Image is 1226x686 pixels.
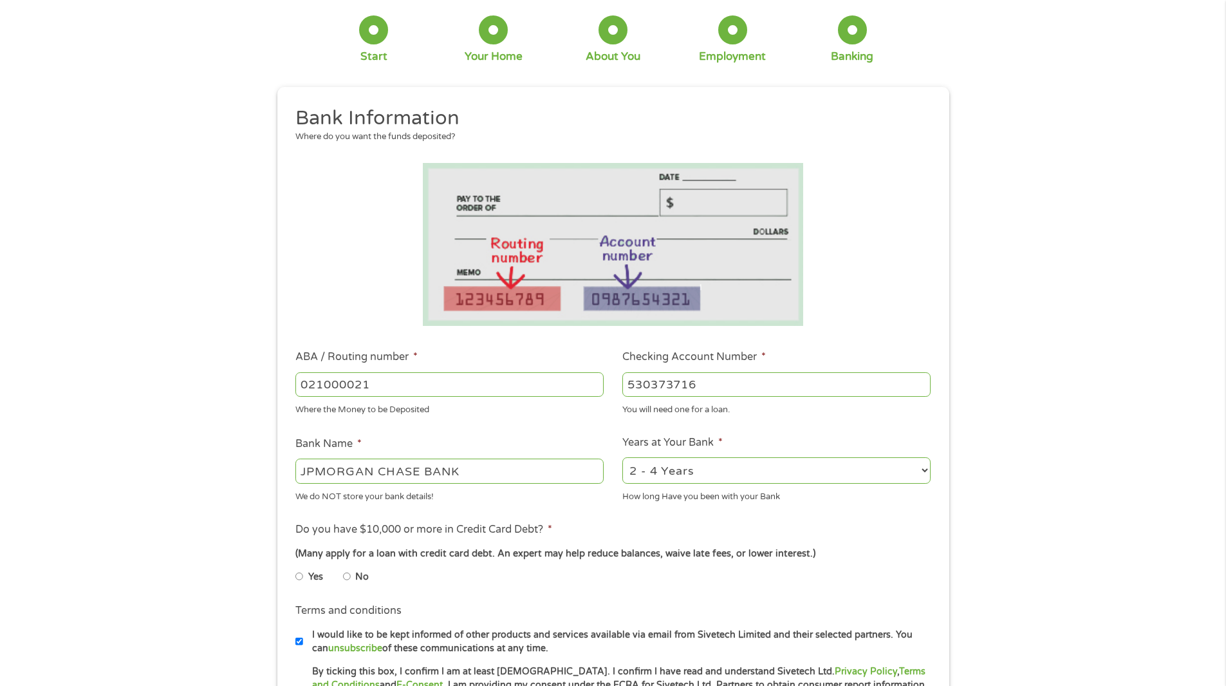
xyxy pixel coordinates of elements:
div: How long Have you been with your Bank [622,486,931,503]
div: (Many apply for a loan with credit card debt. An expert may help reduce balances, waive late fees... [295,547,930,561]
div: Banking [831,50,873,64]
label: Terms and conditions [295,604,402,618]
input: 263177916 [295,372,604,397]
label: Do you have $10,000 or more in Credit Card Debt? [295,523,552,537]
div: Your Home [465,50,523,64]
label: Years at Your Bank [622,436,723,450]
a: Privacy Policy [835,666,897,677]
label: No [355,570,369,584]
label: ABA / Routing number [295,350,418,364]
div: Where do you want the funds deposited? [295,131,921,144]
label: Bank Name [295,437,362,451]
label: Yes [308,570,323,584]
div: Employment [699,50,766,64]
h2: Bank Information [295,106,921,131]
div: Where the Money to be Deposited [295,399,604,417]
div: You will need one for a loan. [622,399,931,417]
label: I would like to be kept informed of other products and services available via email from Sivetech... [303,628,934,656]
div: Start [360,50,387,64]
img: Routing number location [423,163,804,326]
label: Checking Account Number [622,350,766,364]
div: About You [586,50,640,64]
input: 345634636 [622,372,931,397]
div: We do NOT store your bank details! [295,486,604,503]
a: unsubscribe [328,643,382,654]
